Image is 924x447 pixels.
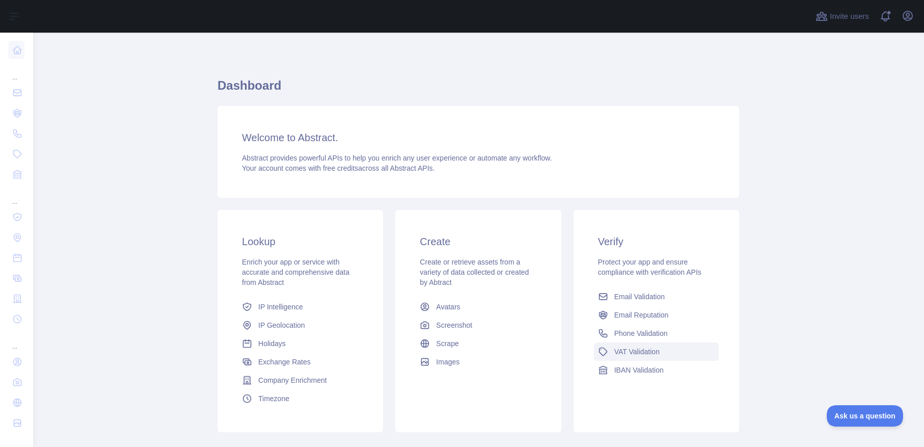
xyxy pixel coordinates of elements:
[598,234,715,249] h3: Verify
[436,357,459,367] span: Images
[416,334,540,353] a: Scrape
[8,330,24,351] div: ...
[238,371,363,389] a: Company Enrichment
[830,11,869,22] span: Invite users
[323,164,358,172] span: free credits
[436,302,460,312] span: Avatars
[218,77,739,102] h1: Dashboard
[238,334,363,353] a: Holidays
[614,310,669,320] span: Email Reputation
[238,389,363,408] a: Timezone
[594,306,719,324] a: Email Reputation
[594,324,719,343] a: Phone Validation
[258,393,289,404] span: Timezone
[258,338,286,349] span: Holidays
[258,375,327,385] span: Company Enrichment
[242,234,359,249] h3: Lookup
[8,61,24,82] div: ...
[436,338,458,349] span: Scrape
[614,365,664,375] span: IBAN Validation
[258,357,311,367] span: Exchange Rates
[420,258,529,286] span: Create or retrieve assets from a variety of data collected or created by Abtract
[598,258,701,276] span: Protect your app and ensure compliance with verification APIs
[258,320,305,330] span: IP Geolocation
[242,258,349,286] span: Enrich your app or service with accurate and comprehensive data from Abstract
[416,298,540,316] a: Avatars
[813,8,871,24] button: Invite users
[827,405,904,427] iframe: Toggle Customer Support
[614,292,665,302] span: Email Validation
[594,287,719,306] a: Email Validation
[614,347,660,357] span: VAT Validation
[594,361,719,379] a: IBAN Validation
[416,316,540,334] a: Screenshot
[242,154,552,162] span: Abstract provides powerful APIs to help you enrich any user experience or automate any workflow.
[594,343,719,361] a: VAT Validation
[238,353,363,371] a: Exchange Rates
[436,320,472,330] span: Screenshot
[420,234,536,249] h3: Create
[8,186,24,206] div: ...
[242,164,434,172] span: Your account comes with across all Abstract APIs.
[258,302,303,312] span: IP Intelligence
[238,316,363,334] a: IP Geolocation
[416,353,540,371] a: Images
[242,130,715,145] h3: Welcome to Abstract.
[614,328,668,338] span: Phone Validation
[238,298,363,316] a: IP Intelligence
